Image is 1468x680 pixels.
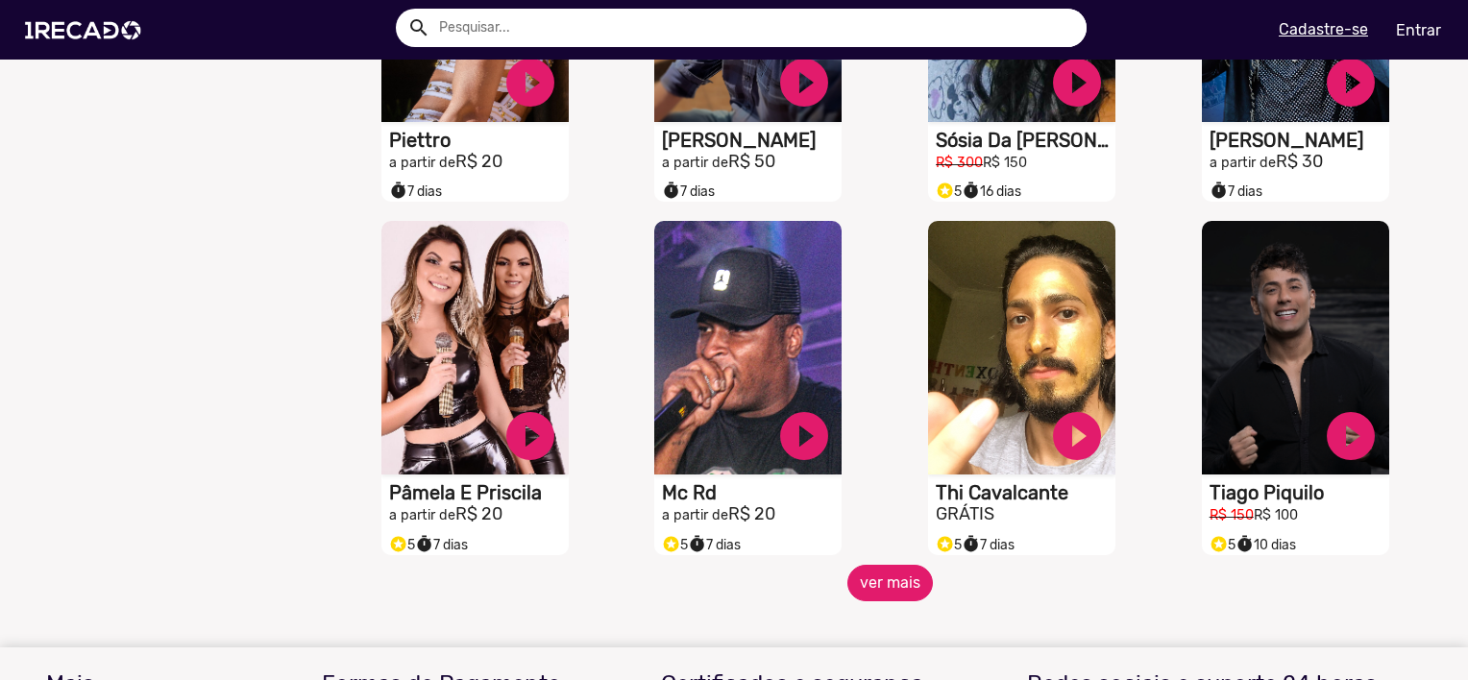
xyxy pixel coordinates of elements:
span: 7 dias [389,183,442,200]
h1: [PERSON_NAME] [1210,129,1389,152]
span: 7 dias [1210,183,1262,200]
a: play_circle_filled [1322,54,1380,111]
small: R$ 100 [1254,507,1298,523]
button: Example home icon [401,10,434,43]
h2: GRÁTIS [936,504,1115,525]
small: stars [936,535,954,553]
i: Selo super talento [389,530,407,553]
small: a partir de [389,155,455,171]
i: timer [1210,177,1228,200]
input: Pesquisar... [425,9,1087,47]
video: S1RECADO vídeos dedicados para fãs e empresas [928,221,1115,474]
a: play_circle_filled [1048,54,1106,111]
small: stars [936,182,954,200]
small: timer [1236,535,1254,553]
h1: Piettro [389,129,569,152]
small: timer [389,182,407,200]
small: timer [962,535,980,553]
small: stars [662,535,680,553]
i: Selo super talento [936,530,954,553]
a: play_circle_filled [775,407,833,465]
i: Selo super talento [1210,530,1228,553]
h2: R$ 20 [662,504,842,525]
a: play_circle_filled [502,407,559,465]
h1: [PERSON_NAME] [662,129,842,152]
h1: Mc Rd [662,481,842,504]
i: timer [688,530,706,553]
span: 7 dias [962,537,1015,553]
small: stars [1210,535,1228,553]
mat-icon: Example home icon [407,16,430,39]
i: timer [962,530,980,553]
small: a partir de [662,155,728,171]
span: 5 [936,183,962,200]
h1: Tiago Piquilo [1210,481,1389,504]
i: timer [662,177,680,200]
span: 7 dias [688,537,741,553]
small: timer [688,535,706,553]
small: R$ 150 [983,155,1027,171]
h1: Thi Cavalcante [936,481,1115,504]
small: timer [962,182,980,200]
small: R$ 300 [936,155,983,171]
span: 16 dias [962,183,1021,200]
span: 5 [389,537,415,553]
i: timer [1236,530,1254,553]
video: S1RECADO vídeos dedicados para fãs e empresas [1202,221,1389,474]
small: timer [1210,182,1228,200]
h2: R$ 30 [1210,152,1389,173]
small: a partir de [1210,155,1276,171]
span: 5 [662,537,688,553]
i: timer [389,177,407,200]
small: timer [662,182,680,200]
a: Entrar [1383,13,1454,47]
small: R$ 150 [1210,507,1254,523]
span: 5 [936,537,962,553]
span: 10 dias [1236,537,1296,553]
a: play_circle_filled [1048,407,1106,465]
h2: R$ 50 [662,152,842,173]
video: S1RECADO vídeos dedicados para fãs e empresas [654,221,842,474]
span: 7 dias [662,183,715,200]
i: timer [415,530,433,553]
h2: R$ 20 [389,504,569,525]
i: timer [962,177,980,200]
a: play_circle_filled [1322,407,1380,465]
h2: R$ 20 [389,152,569,173]
span: 5 [1210,537,1236,553]
span: 7 dias [415,537,468,553]
small: stars [389,535,407,553]
h1: Sósia Da [PERSON_NAME] [936,129,1115,152]
button: ver mais [847,565,933,601]
small: a partir de [389,507,455,523]
video: S1RECADO vídeos dedicados para fãs e empresas [381,221,569,474]
a: play_circle_filled [502,54,559,111]
i: Selo super talento [936,177,954,200]
a: play_circle_filled [775,54,833,111]
u: Cadastre-se [1279,20,1368,38]
h1: Pâmela E Priscila [389,481,569,504]
i: Selo super talento [662,530,680,553]
small: a partir de [662,507,728,523]
small: timer [415,535,433,553]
